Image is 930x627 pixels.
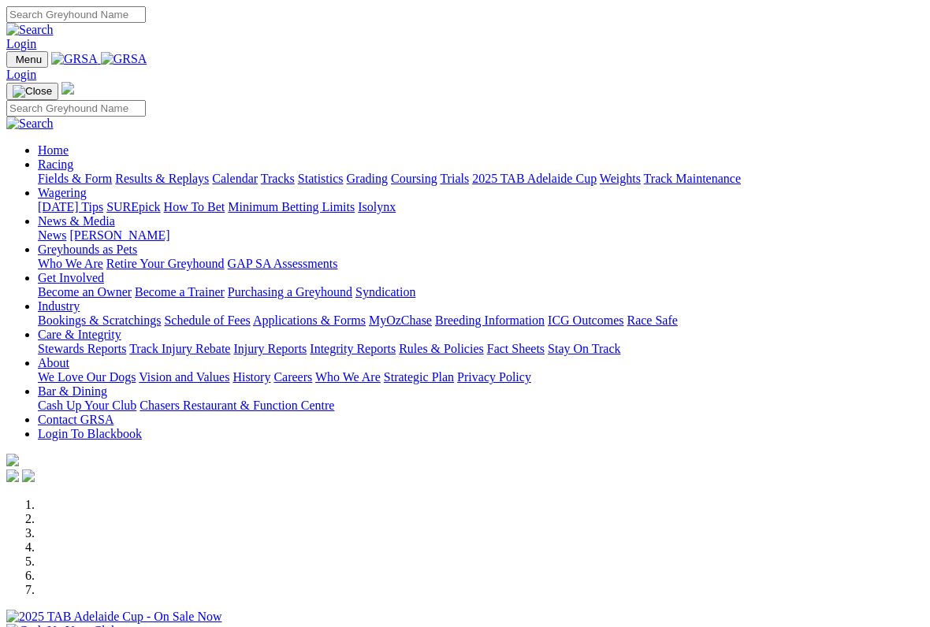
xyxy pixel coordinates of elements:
a: Statistics [298,172,344,185]
a: Chasers Restaurant & Function Centre [139,399,334,412]
a: Login To Blackbook [38,427,142,440]
div: Get Involved [38,285,924,299]
div: Bar & Dining [38,399,924,413]
a: Retire Your Greyhound [106,257,225,270]
a: Track Injury Rebate [129,342,230,355]
a: Privacy Policy [457,370,531,384]
input: Search [6,6,146,23]
span: Menu [16,54,42,65]
button: Toggle navigation [6,83,58,100]
a: ICG Outcomes [548,313,623,327]
a: MyOzChase [369,313,432,327]
a: Applications & Forms [253,313,366,327]
a: Tracks [261,172,295,185]
a: GAP SA Assessments [228,257,338,270]
a: Fact Sheets [487,342,545,355]
a: Careers [273,370,312,384]
a: Strategic Plan [384,370,454,384]
img: Search [6,117,54,131]
a: How To Bet [164,200,225,213]
a: Results & Replays [115,172,209,185]
a: Minimum Betting Limits [228,200,355,213]
a: Coursing [391,172,437,185]
a: Contact GRSA [38,413,113,426]
a: Wagering [38,186,87,199]
a: Stay On Track [548,342,620,355]
a: News & Media [38,214,115,228]
a: About [38,356,69,369]
a: Injury Reports [233,342,307,355]
a: Become an Owner [38,285,132,299]
a: Industry [38,299,80,313]
img: Close [13,85,52,98]
img: Search [6,23,54,37]
a: Weights [600,172,641,185]
a: History [232,370,270,384]
a: Calendar [212,172,258,185]
a: Schedule of Fees [164,313,250,327]
a: Bar & Dining [38,384,107,398]
img: facebook.svg [6,469,19,482]
a: Track Maintenance [644,172,741,185]
a: Fields & Form [38,172,112,185]
div: About [38,370,924,384]
a: Care & Integrity [38,328,121,341]
img: twitter.svg [22,469,35,482]
a: We Love Our Dogs [38,370,136,384]
img: 2025 TAB Adelaide Cup - On Sale Now [6,610,222,624]
a: Greyhounds as Pets [38,243,137,256]
button: Toggle navigation [6,51,48,68]
a: Integrity Reports [310,342,396,355]
a: Stewards Reports [38,342,126,355]
a: SUREpick [106,200,160,213]
a: Home [38,143,69,157]
a: Bookings & Scratchings [38,313,161,327]
div: Care & Integrity [38,342,924,356]
a: Grading [347,172,388,185]
div: News & Media [38,228,924,243]
a: Syndication [355,285,415,299]
a: Trials [440,172,469,185]
img: logo-grsa-white.png [6,454,19,466]
a: Rules & Policies [399,342,484,355]
a: News [38,228,66,242]
a: Breeding Information [435,313,545,327]
a: Cash Up Your Club [38,399,136,412]
a: Who We Are [38,257,103,270]
a: Who We Are [315,370,381,384]
input: Search [6,100,146,117]
a: Login [6,37,36,50]
img: GRSA [51,52,98,66]
a: Purchasing a Greyhound [228,285,352,299]
a: Isolynx [358,200,396,213]
a: Login [6,68,36,81]
div: Industry [38,313,924,328]
div: Greyhounds as Pets [38,257,924,271]
div: Wagering [38,200,924,214]
div: Racing [38,172,924,186]
a: Become a Trainer [135,285,225,299]
a: Racing [38,158,73,171]
a: Race Safe [627,313,677,327]
a: [PERSON_NAME] [69,228,169,242]
img: GRSA [101,52,147,66]
a: [DATE] Tips [38,200,103,213]
img: logo-grsa-white.png [61,82,74,95]
a: Get Involved [38,271,104,284]
a: Vision and Values [139,370,229,384]
a: 2025 TAB Adelaide Cup [472,172,597,185]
